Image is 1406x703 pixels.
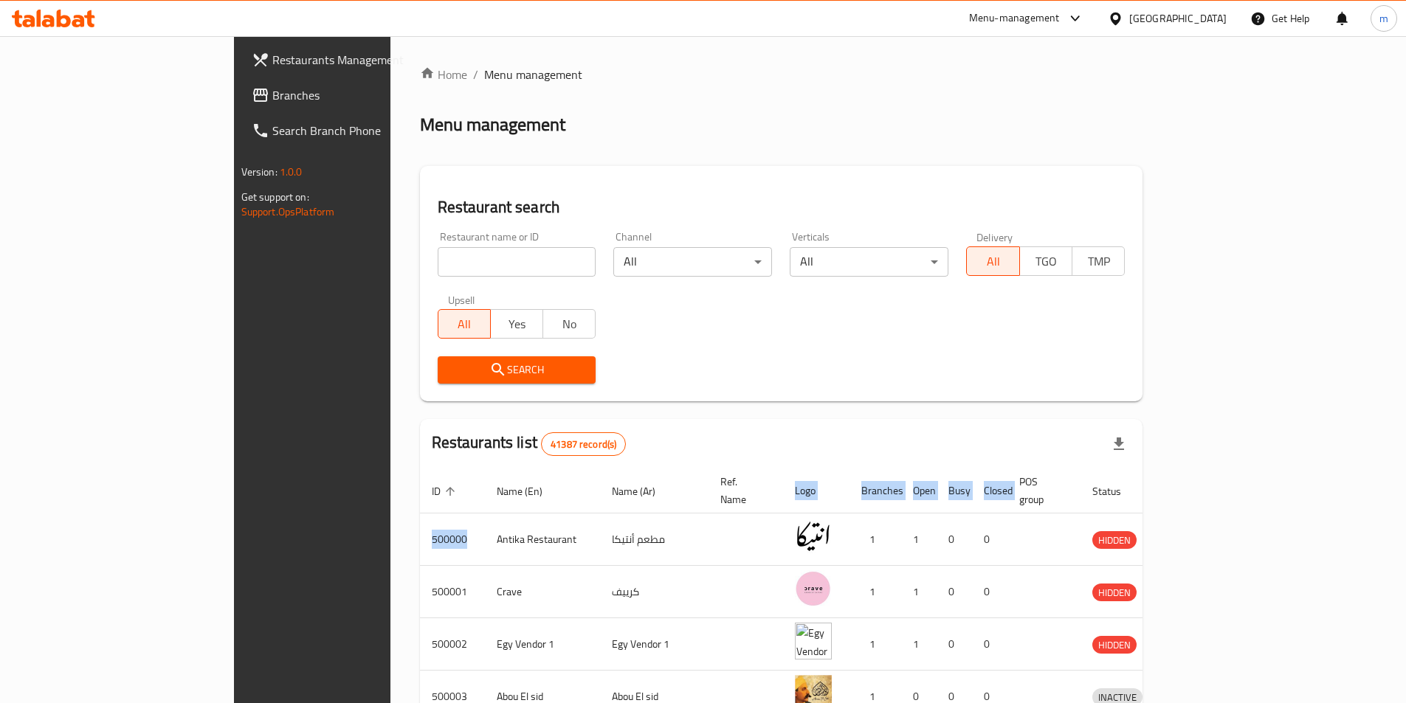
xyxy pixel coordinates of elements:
span: Version: [241,162,278,181]
span: 41387 record(s) [542,437,625,451]
label: Upsell [448,294,475,305]
td: 1 [901,566,937,618]
button: TMP [1072,246,1125,276]
th: Busy [937,468,972,513]
img: Antika Restaurant [795,518,832,555]
span: ID [432,482,460,500]
td: 1 [850,513,901,566]
td: 0 [937,618,972,671]
td: Egy Vendor 1 [600,618,709,671]
td: Crave [485,566,600,618]
span: Name (Ar) [612,482,675,500]
span: Restaurants Management [272,51,457,69]
th: Open [901,468,937,513]
span: Status [1092,482,1140,500]
input: Search for restaurant name or ID.. [438,247,596,277]
td: 0 [972,566,1007,618]
td: 1 [901,618,937,671]
td: كرييف [600,566,709,618]
li: / [473,66,478,83]
span: All [973,251,1013,272]
span: m [1379,10,1388,27]
span: Name (En) [497,482,562,500]
div: Menu-management [969,10,1060,27]
span: HIDDEN [1092,637,1137,654]
button: No [542,309,596,339]
td: 1 [901,513,937,566]
span: All [444,314,485,335]
td: مطعم أنتيكا [600,513,709,566]
div: HIDDEN [1092,531,1137,549]
button: All [966,246,1019,276]
a: Branches [240,77,469,113]
div: All [613,247,772,277]
span: Search Branch Phone [272,122,457,139]
label: Delivery [976,232,1013,242]
span: HIDDEN [1092,532,1137,549]
span: Get support on: [241,187,309,207]
td: 0 [937,513,972,566]
a: Search Branch Phone [240,113,469,148]
td: 1 [850,566,901,618]
span: POS group [1019,473,1063,508]
span: No [549,314,590,335]
td: 0 [972,513,1007,566]
div: All [790,247,948,277]
span: Search [449,361,585,379]
td: 0 [937,566,972,618]
td: 1 [850,618,901,671]
th: Closed [972,468,1007,513]
td: 0 [972,618,1007,671]
img: Crave [795,570,832,607]
nav: breadcrumb [420,66,1143,83]
span: HIDDEN [1092,584,1137,601]
td: Egy Vendor 1 [485,618,600,671]
span: Branches [272,86,457,104]
h2: Menu management [420,113,565,136]
span: TMP [1078,251,1119,272]
img: Egy Vendor 1 [795,623,832,659]
td: Antika Restaurant [485,513,600,566]
th: Branches [850,468,901,513]
span: Ref. Name [720,473,765,508]
a: Restaurants Management [240,42,469,77]
h2: Restaurant search [438,196,1126,218]
div: HIDDEN [1092,636,1137,654]
div: Total records count [541,432,626,456]
h2: Restaurants list [432,432,627,456]
button: TGO [1019,246,1072,276]
div: Export file [1101,426,1137,462]
th: Logo [783,468,850,513]
span: Yes [497,314,537,335]
button: Search [438,356,596,384]
span: 1.0.0 [280,162,303,181]
span: TGO [1026,251,1066,272]
a: Support.OpsPlatform [241,202,335,221]
button: All [438,309,491,339]
button: Yes [490,309,543,339]
span: Menu management [484,66,582,83]
div: [GEOGRAPHIC_DATA] [1129,10,1227,27]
